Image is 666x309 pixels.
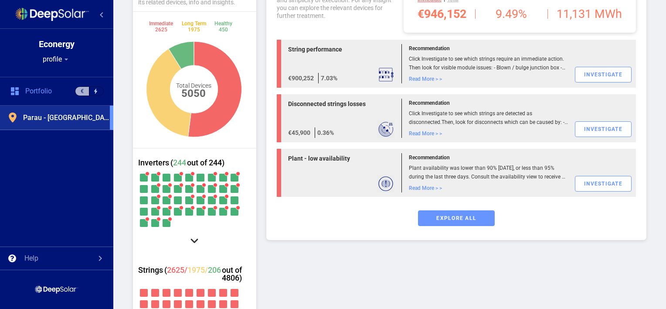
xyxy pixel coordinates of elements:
[409,164,568,181] div: Plant availability was lower than 90% [DATE], or less than 95% during the last three days. Consul...
[96,10,107,20] mat-icon: chevron_left
[288,153,394,164] div: Plant - low availability
[409,184,568,192] div: Read more >
[167,265,187,275] span: 2625
[138,159,251,172] div: Inverters
[409,44,568,53] div: Recommendation
[409,75,568,83] div: Read more >
[418,9,466,19] div: €946,152
[181,89,206,97] span: 5050
[187,265,208,275] span: 1975
[25,87,52,96] span: Portfolio
[575,67,632,82] div: Investigate
[182,21,206,33] div: Long Term
[95,253,105,264] mat-icon: chevron_right
[149,21,173,33] div: Immediate
[575,121,632,137] div: Investigate
[188,27,200,33] span: 1975
[418,210,495,226] div: Explore all
[409,55,568,72] div: Click Investigate to see which strings require an immediate action. Then look for visible module ...
[169,159,224,167] div: (
[155,27,167,33] span: 2625
[176,82,211,97] div: Total Devices
[214,21,232,33] div: Healthy
[288,44,394,55] div: String performance
[24,254,38,263] div: Help
[23,113,110,122] span: Parau - Romania
[219,27,228,33] span: 450
[318,73,337,83] div: 7.03%
[184,265,187,275] span: /
[409,129,568,138] div: Read more >
[288,73,314,83] div: €900,252
[315,127,334,138] div: 0.36%
[138,266,251,287] div: Strings
[557,9,622,19] div: 11,131 MWh
[39,40,75,48] div: Econergy
[409,153,568,162] div: Recommendation
[575,176,632,192] div: Investigate
[62,55,71,64] mat-icon: arrow_drop_down
[163,266,251,282] div: (
[475,9,548,19] div: 9.49%
[208,265,221,275] span: 206
[288,99,394,109] div: Disconnected strings losses
[205,265,208,275] span: /
[186,159,224,167] div: out of 244)
[75,86,89,96] div: €
[173,158,186,167] span: 244
[409,109,568,127] div: Click Investigate to see which strings are detected as disconnected.Then, look for disconnects wh...
[43,55,62,64] span: profile
[288,127,310,138] div: €45,900
[221,266,251,282] div: out of 4806)
[409,99,568,107] div: Recommendation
